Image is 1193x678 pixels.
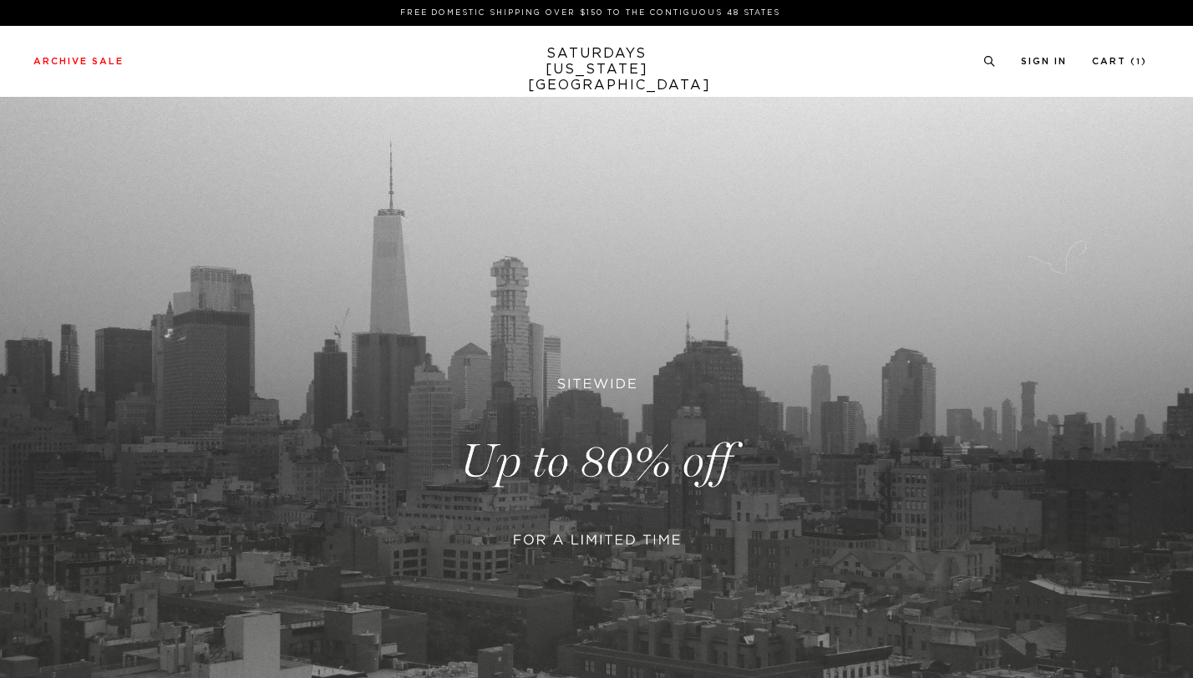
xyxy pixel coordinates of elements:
a: SATURDAYS[US_STATE][GEOGRAPHIC_DATA] [528,46,666,94]
p: FREE DOMESTIC SHIPPING OVER $150 TO THE CONTIGUOUS 48 STATES [40,7,1140,19]
a: Sign In [1021,57,1067,66]
small: 1 [1136,58,1141,66]
a: Archive Sale [33,57,124,66]
a: Cart (1) [1092,57,1147,66]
